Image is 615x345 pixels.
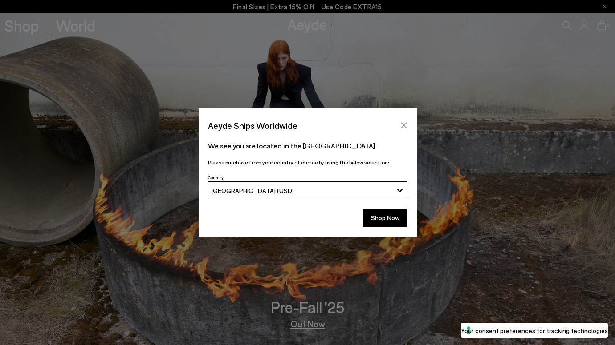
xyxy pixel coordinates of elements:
[212,187,294,194] span: [GEOGRAPHIC_DATA] (USD)
[208,158,407,167] p: Please purchase from your country of choice by using the below selection:
[208,175,224,180] span: Country
[208,118,297,133] span: Aeyde Ships Worldwide
[363,209,407,227] button: Shop Now
[461,323,608,338] button: Your consent preferences for tracking technologies
[461,326,608,335] label: Your consent preferences for tracking technologies
[208,140,407,151] p: We see you are located in the [GEOGRAPHIC_DATA]
[397,119,411,132] button: Close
